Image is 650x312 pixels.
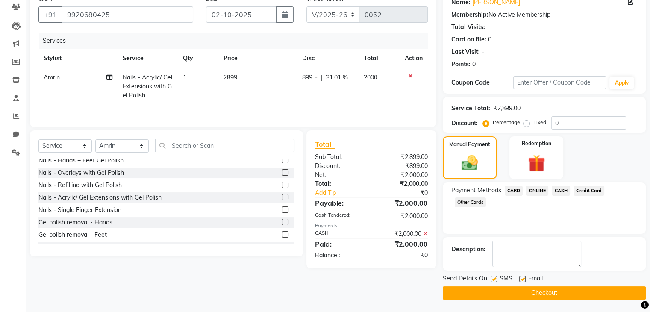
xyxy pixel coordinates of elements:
div: Cash Tendered: [309,212,371,221]
div: ₹2,000.00 [371,171,434,180]
span: Email [528,274,543,285]
img: _gift.svg [523,153,550,174]
label: Fixed [533,118,546,126]
div: Nails - Refilling with Gel Polish [38,181,122,190]
span: | [321,73,323,82]
span: SMS [500,274,512,285]
input: Search or Scan [155,139,294,152]
div: Balance : [309,251,371,260]
div: ₹2,899.00 [494,104,521,113]
div: Service Total: [451,104,490,113]
div: Nails - Overlays with Gel Polish [38,168,124,177]
button: +91 [38,6,62,23]
label: Redemption [522,140,551,147]
button: Apply [609,77,634,89]
th: Disc [297,49,359,68]
span: Amrin [44,74,60,81]
span: 2000 [364,74,377,81]
div: ₹2,000.00 [371,198,434,208]
div: Points: [451,60,471,69]
a: Add Tip [309,188,382,197]
div: Payments [315,222,428,230]
div: ₹2,000.00 [371,239,434,249]
th: Stylist [38,49,118,68]
div: ₹2,000.00 [371,180,434,188]
th: Service [118,49,178,68]
th: Total [359,49,399,68]
div: Net: [309,171,371,180]
div: Nails - Acrylic/ Gel Extensions with Gel Polish [38,193,162,202]
span: Total [315,140,335,149]
div: - [482,47,484,56]
label: Percentage [493,118,520,126]
span: 31.01 % [326,73,348,82]
div: CASH [309,230,371,238]
div: Payable: [309,198,371,208]
div: Description: [451,245,485,254]
div: ₹899.00 [371,162,434,171]
div: Services [39,33,434,49]
span: Credit Card [574,186,604,196]
span: Nails - Acrylic/ Gel Extensions with Gel Polish [123,74,172,99]
div: ₹2,000.00 [371,212,434,221]
th: Action [400,49,428,68]
div: Total Visits: [451,23,485,32]
div: ₹0 [382,188,434,197]
span: CARD [505,186,523,196]
button: Checkout [443,286,646,300]
div: Discount: [309,162,371,171]
div: Gel polish removal - Feet [38,230,107,239]
div: Total: [309,180,371,188]
div: Nails - Hands + Feet Gel Polish [38,156,124,165]
span: Other Cards [455,197,486,207]
div: ₹2,000.00 [371,230,434,238]
div: Sub Total: [309,153,371,162]
span: 1 [183,74,186,81]
input: Enter Offer / Coupon Code [513,76,606,89]
input: Search by Name/Mobile/Email/Code [62,6,193,23]
span: ONLINE [526,186,548,196]
span: 2899 [224,74,237,81]
div: Last Visit: [451,47,480,56]
span: CASH [552,186,570,196]
div: No Active Membership [451,10,637,19]
th: Price [218,49,297,68]
div: Nail Art (per finger) [38,243,91,252]
div: ₹0 [371,251,434,260]
span: Send Details On [443,274,487,285]
div: Nails - Single Finger Extension [38,206,121,215]
div: 0 [488,35,491,44]
div: Paid: [309,239,371,249]
div: Discount: [451,119,478,128]
img: _cash.svg [456,153,483,172]
span: 899 F [302,73,318,82]
span: Payment Methods [451,186,501,195]
div: Card on file: [451,35,486,44]
div: Gel polish removal - Hands [38,218,112,227]
div: Membership: [451,10,488,19]
div: Coupon Code [451,78,513,87]
div: ₹2,899.00 [371,153,434,162]
th: Qty [178,49,218,68]
div: 0 [472,60,476,69]
label: Manual Payment [449,141,490,148]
